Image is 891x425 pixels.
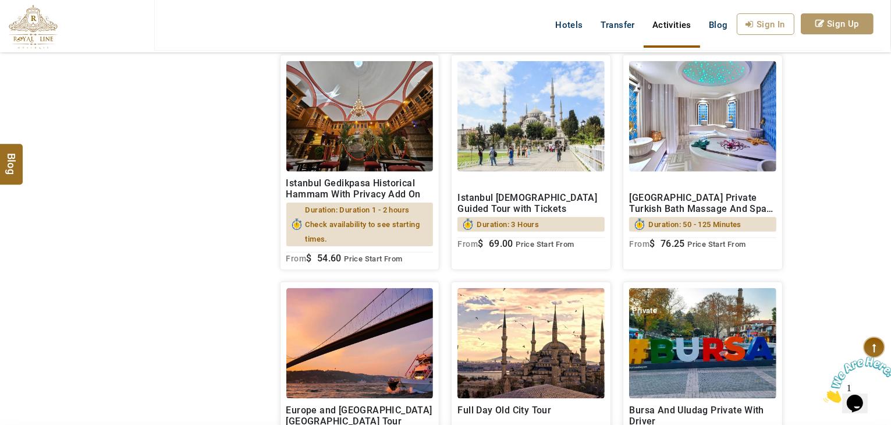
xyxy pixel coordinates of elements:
[451,55,611,270] a: Istanbul [DEMOGRAPHIC_DATA] Guided Tour with TicketsDuration: 3 HoursFrom$ 69.00 Price Start From
[632,306,657,315] span: Private
[5,5,77,51] img: Chat attention grabber
[317,253,342,264] span: 54.60
[737,13,794,35] a: Sign In
[644,13,700,37] a: Activities
[623,55,783,270] a: [GEOGRAPHIC_DATA] Private Turkish Bath Massage And Spa in [GEOGRAPHIC_DATA] SenfoniDuration: 50 -...
[306,203,428,246] span: Duration: Duration 1 - 2 hours Check availability to see starting times.
[489,238,513,249] span: 69.00
[457,288,605,399] img: Hagia_sophia.jpg
[700,13,737,37] a: Blog
[661,238,685,249] span: 76.25
[457,192,605,214] h2: Istanbul [DEMOGRAPHIC_DATA] Guided Tour with Tickets
[286,61,434,172] img: spa.jpg
[286,288,434,399] img: bosphorus_bridge.jpg
[629,239,649,249] sub: From
[516,240,574,249] span: Price Start From
[592,13,644,37] a: Transfer
[9,5,58,49] img: The Royal Line Holidays
[457,239,478,249] sub: From
[344,254,402,263] span: Price Start From
[649,238,655,249] span: $
[819,352,891,408] iframe: chat widget
[801,13,874,34] a: Sign Up
[629,61,776,172] img: turkish%20bath.jpg
[478,238,483,249] span: $
[457,61,605,172] img: main%20picture.jpg
[546,13,591,37] a: Hotels
[629,288,776,399] img: 145%20(1).jpg
[280,55,440,270] a: Istanbul Gedikpasa Historical Hammam With Privacy Add OnDuration: Duration 1 - 2 hours Check avai...
[4,153,19,162] span: Blog
[286,178,434,200] h2: Istanbul Gedikpasa Historical Hammam With Privacy Add On
[5,5,9,15] span: 1
[286,254,307,263] sub: From
[477,217,539,232] span: Duration: 3 Hours
[629,192,776,214] h2: [GEOGRAPHIC_DATA] Private Turkish Bath Massage And Spa in [GEOGRAPHIC_DATA] Senfoni
[648,217,741,232] span: Duration: 50 - 125 Minutes
[687,240,746,249] span: Price Start From
[306,253,311,264] span: $
[709,20,728,30] span: Blog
